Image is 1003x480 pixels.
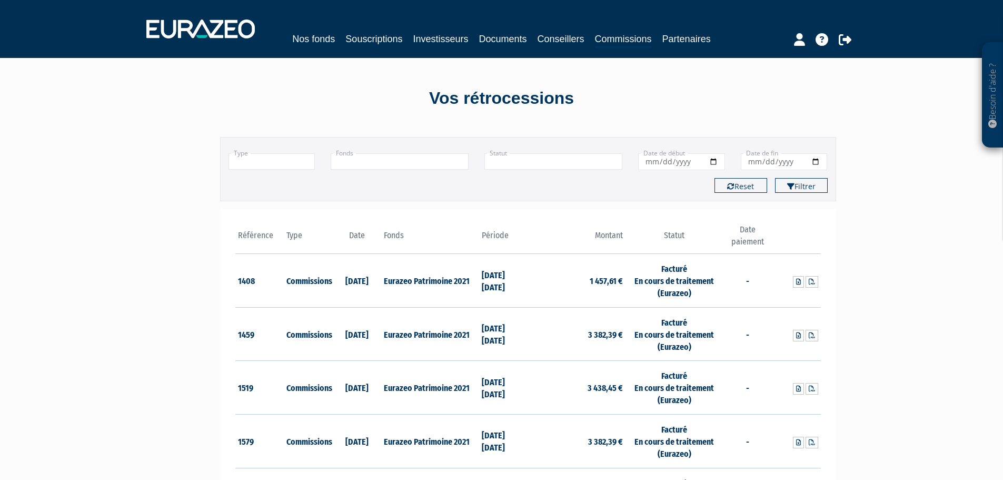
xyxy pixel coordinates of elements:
td: Eurazeo Patrimoine 2021 [381,414,479,468]
td: [DATE] [333,361,382,415]
button: Reset [714,178,767,193]
td: Facturé En cours de traitement (Eurazeo) [625,361,723,415]
a: Documents [479,32,527,46]
td: Commissions [284,254,333,308]
td: Eurazeo Patrimoine 2021 [381,361,479,415]
td: Eurazeo Patrimoine 2021 [381,307,479,361]
th: Date paiement [723,224,772,254]
div: Vos rétrocessions [202,86,802,111]
td: [DATE] [DATE] [479,254,528,308]
td: Commissions [284,361,333,415]
button: Filtrer [775,178,828,193]
td: [DATE] [333,307,382,361]
th: Statut [625,224,723,254]
a: Partenaires [662,32,711,46]
th: Date [333,224,382,254]
td: - [723,307,772,361]
th: Fonds [381,224,479,254]
td: 1408 [235,254,284,308]
td: [DATE] [DATE] [479,361,528,415]
a: Souscriptions [345,32,402,46]
td: 1579 [235,414,284,468]
a: Nos fonds [292,32,335,46]
th: Période [479,224,528,254]
td: Facturé En cours de traitement (Eurazeo) [625,307,723,361]
a: Conseillers [538,32,584,46]
td: Facturé En cours de traitement (Eurazeo) [625,414,723,468]
td: - [723,254,772,308]
th: Type [284,224,333,254]
td: 3 382,39 € [528,307,625,361]
td: 1459 [235,307,284,361]
td: Facturé En cours de traitement (Eurazeo) [625,254,723,308]
th: Montant [528,224,625,254]
td: [DATE] [333,414,382,468]
a: Investisseurs [413,32,468,46]
td: 1519 [235,361,284,415]
td: [DATE] [DATE] [479,307,528,361]
td: [DATE] [DATE] [479,414,528,468]
p: Besoin d'aide ? [987,48,999,143]
img: 1732889491-logotype_eurazeo_blanc_rvb.png [146,19,255,38]
td: Eurazeo Patrimoine 2021 [381,254,479,308]
td: - [723,414,772,468]
th: Référence [235,224,284,254]
td: Commissions [284,307,333,361]
td: Commissions [284,414,333,468]
a: Commissions [595,32,652,48]
td: [DATE] [333,254,382,308]
td: - [723,361,772,415]
td: 3 382,39 € [528,414,625,468]
td: 1 457,61 € [528,254,625,308]
td: 3 438,45 € [528,361,625,415]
